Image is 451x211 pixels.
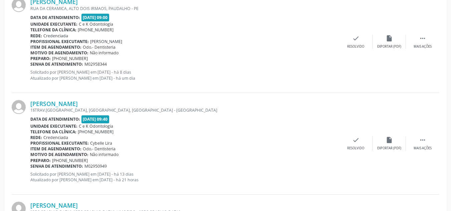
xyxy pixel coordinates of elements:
b: Preparo: [30,56,51,61]
div: Mais ações [414,44,432,49]
b: Unidade executante: [30,21,77,27]
b: Item de agendamento: [30,146,81,152]
a: [PERSON_NAME] [30,100,78,107]
b: Profissional executante: [30,39,89,44]
img: img [12,100,26,114]
b: Unidade executante: [30,123,77,129]
span: [DATE] 09:40 [81,115,109,123]
i: insert_drive_file [386,35,393,42]
span: M02950949 [84,163,107,169]
span: Credenciada [43,33,68,39]
span: M02958344 [84,61,107,67]
b: Telefone da clínica: [30,27,76,33]
p: Solicitado por [PERSON_NAME] em [DATE] - há 8 dias Atualizado por [PERSON_NAME] em [DATE] - há um... [30,69,339,81]
b: Preparo: [30,158,51,163]
span: [PHONE_NUMBER] [78,129,114,135]
span: Não informado [90,50,119,56]
b: Rede: [30,33,42,39]
p: Solicitado por [PERSON_NAME] em [DATE] - há 13 dias Atualizado por [PERSON_NAME] em [DATE] - há 2... [30,171,339,183]
i: check [352,136,360,144]
span: Cybelle Lira [90,140,112,146]
b: Item de agendamento: [30,44,81,50]
div: 1§TRAV.[GEOGRAPHIC_DATA], [GEOGRAPHIC_DATA], [GEOGRAPHIC_DATA] - [GEOGRAPHIC_DATA] [30,107,339,113]
span: [PHONE_NUMBER] [52,158,88,163]
span: C e K Odontologia [79,123,113,129]
b: Motivo de agendamento: [30,50,88,56]
div: Resolvido [347,146,364,151]
span: Odo.- Dentisteria [83,44,116,50]
span: Credenciada [43,135,68,140]
b: Data de atendimento: [30,116,80,122]
div: RUA DA CERAMICA, ALTO DOIS IRMAOS, PAUDALHO - PE [30,6,339,11]
i: check [352,35,360,42]
span: Não informado [90,152,119,157]
div: Mais ações [414,146,432,151]
b: Data de atendimento: [30,15,80,20]
b: Senha de atendimento: [30,163,83,169]
div: Exportar (PDF) [377,146,401,151]
b: Motivo de agendamento: [30,152,88,157]
b: Profissional executante: [30,140,89,146]
b: Telefone da clínica: [30,129,76,135]
span: [PHONE_NUMBER] [78,27,114,33]
div: Exportar (PDF) [377,44,401,49]
a: [PERSON_NAME] [30,202,78,209]
span: [PHONE_NUMBER] [52,56,88,61]
i:  [419,136,426,144]
span: C e K Odontologia [79,21,113,27]
span: [PERSON_NAME] [90,39,122,44]
b: Senha de atendimento: [30,61,83,67]
span: [DATE] 09:00 [81,14,109,21]
div: Resolvido [347,44,364,49]
i: insert_drive_file [386,136,393,144]
i:  [419,35,426,42]
b: Rede: [30,135,42,140]
span: Odo.- Dentisteria [83,146,116,152]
